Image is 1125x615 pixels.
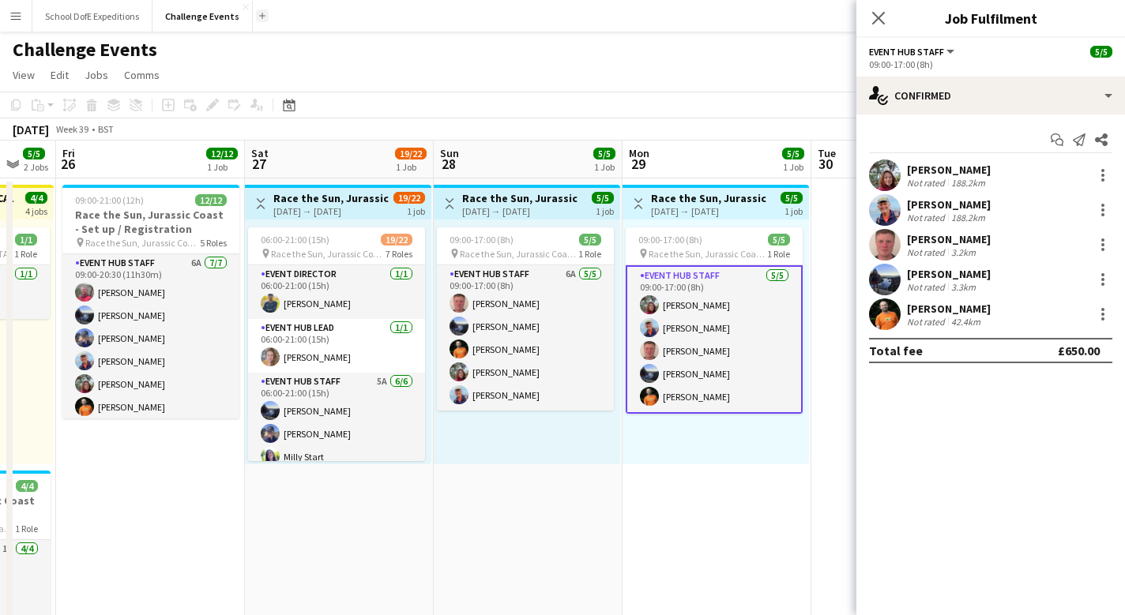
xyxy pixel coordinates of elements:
[6,65,41,85] a: View
[856,8,1125,28] h3: Job Fulfilment
[907,302,991,316] div: [PERSON_NAME]
[25,192,47,204] span: 4/4
[948,177,988,189] div: 188.2km
[62,254,239,445] app-card-role: Event Hub Staff6A7/709:00-20:30 (11h30m)[PERSON_NAME][PERSON_NAME][PERSON_NAME][PERSON_NAME][PERS...
[594,161,615,173] div: 1 Job
[437,265,614,411] app-card-role: Event Hub Staff6A5/509:00-17:00 (8h)[PERSON_NAME][PERSON_NAME][PERSON_NAME][PERSON_NAME][PERSON_N...
[869,46,944,58] span: Event Hub Staff
[124,68,160,82] span: Comms
[32,1,152,32] button: School DofE Expeditions
[856,77,1125,114] div: Confirmed
[462,205,580,217] div: [DATE] → [DATE]
[407,204,425,217] div: 1 job
[651,191,769,205] h3: Race the Sun, Jurassic Coast - Pack Down
[273,191,391,205] h3: Race the Sun, Jurassic Coast - Event Day
[869,343,923,358] div: Total fee
[596,204,614,217] div: 1 job
[118,65,166,85] a: Comms
[248,227,425,461] app-job-card: 06:00-21:00 (15h)19/22 Race the Sun, Jurassic Coast - Event Day7 RolesEvent Director1/106:00-21:0...
[450,234,514,246] span: 09:00-17:00 (8h)
[437,227,614,411] app-job-card: 09:00-17:00 (8h)5/5 Race the Sun, Jurassic Coast - Pack Down1 RoleEvent Hub Staff6A5/509:00-17:00...
[462,191,580,205] h3: Race the Sun, Jurassic Coast - Pack Down
[248,373,425,541] app-card-role: Event Hub Staff5A6/606:00-21:00 (15h)[PERSON_NAME][PERSON_NAME]Milly Start
[85,68,108,82] span: Jobs
[13,68,35,82] span: View
[579,234,601,246] span: 5/5
[907,267,991,281] div: [PERSON_NAME]
[907,281,948,293] div: Not rated
[51,68,69,82] span: Edit
[25,204,47,217] div: 4 jobs
[869,58,1112,70] div: 09:00-17:00 (8h)
[1058,343,1100,358] div: £650.00
[907,246,948,258] div: Not rated
[62,146,75,160] span: Fri
[62,208,239,236] h3: Race the Sun, Jurassic Coast - Set up / Registration
[23,148,45,159] span: 5/5
[381,234,412,246] span: 19/22
[869,46,957,58] button: Event Hub Staff
[249,155,269,173] span: 27
[393,192,425,204] span: 19/22
[98,123,114,135] div: BST
[948,316,984,328] div: 42.4km
[815,155,836,173] span: 30
[626,155,649,173] span: 29
[626,227,803,414] app-job-card: 09:00-17:00 (8h)5/5 Race the Sun, Jurassic Coast - Pack Down1 RoleEvent Hub Staff5/509:00-17:00 (...
[52,123,92,135] span: Week 39
[75,194,144,206] span: 09:00-21:00 (12h)
[818,146,836,160] span: Tue
[948,281,979,293] div: 3.3km
[60,155,75,173] span: 26
[273,205,391,217] div: [DATE] → [DATE]
[24,161,48,173] div: 2 Jobs
[395,148,427,159] span: 19/22
[248,319,425,373] app-card-role: Event Hub Lead1/106:00-21:00 (15h)[PERSON_NAME]
[200,237,227,249] span: 5 Roles
[948,212,988,223] div: 188.2km
[1090,46,1112,58] span: 5/5
[62,185,239,418] app-job-card: 09:00-21:00 (12h)12/12Race the Sun, Jurassic Coast - Set up / Registration Race the Sun, Jurassic...
[907,177,948,189] div: Not rated
[907,212,948,223] div: Not rated
[593,148,615,159] span: 5/5
[261,234,329,246] span: 06:00-21:00 (15h)
[386,248,412,260] span: 7 Roles
[44,65,75,85] a: Edit
[13,38,157,62] h1: Challenge Events
[783,161,803,173] div: 1 Job
[396,161,426,173] div: 1 Job
[907,316,948,328] div: Not rated
[767,248,790,260] span: 1 Role
[15,523,38,534] span: 1 Role
[592,192,614,204] span: 5/5
[649,248,767,260] span: Race the Sun, Jurassic Coast - Pack Down
[15,234,37,246] span: 1/1
[248,265,425,319] app-card-role: Event Director1/106:00-21:00 (15h)[PERSON_NAME]
[781,192,803,204] span: 5/5
[907,232,991,246] div: [PERSON_NAME]
[907,163,991,177] div: [PERSON_NAME]
[907,197,991,212] div: [PERSON_NAME]
[460,248,578,260] span: Race the Sun, Jurassic Coast - Pack Down
[948,246,979,258] div: 3.2km
[651,205,769,217] div: [DATE] → [DATE]
[206,148,238,159] span: 12/12
[251,146,269,160] span: Sat
[195,194,227,206] span: 12/12
[629,146,649,160] span: Mon
[768,234,790,246] span: 5/5
[207,161,237,173] div: 1 Job
[85,237,200,249] span: Race the Sun, Jurassic Coast - Set up / Registration
[438,155,459,173] span: 28
[271,248,386,260] span: Race the Sun, Jurassic Coast - Event Day
[638,234,702,246] span: 09:00-17:00 (8h)
[578,248,601,260] span: 1 Role
[152,1,253,32] button: Challenge Events
[78,65,115,85] a: Jobs
[13,122,49,137] div: [DATE]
